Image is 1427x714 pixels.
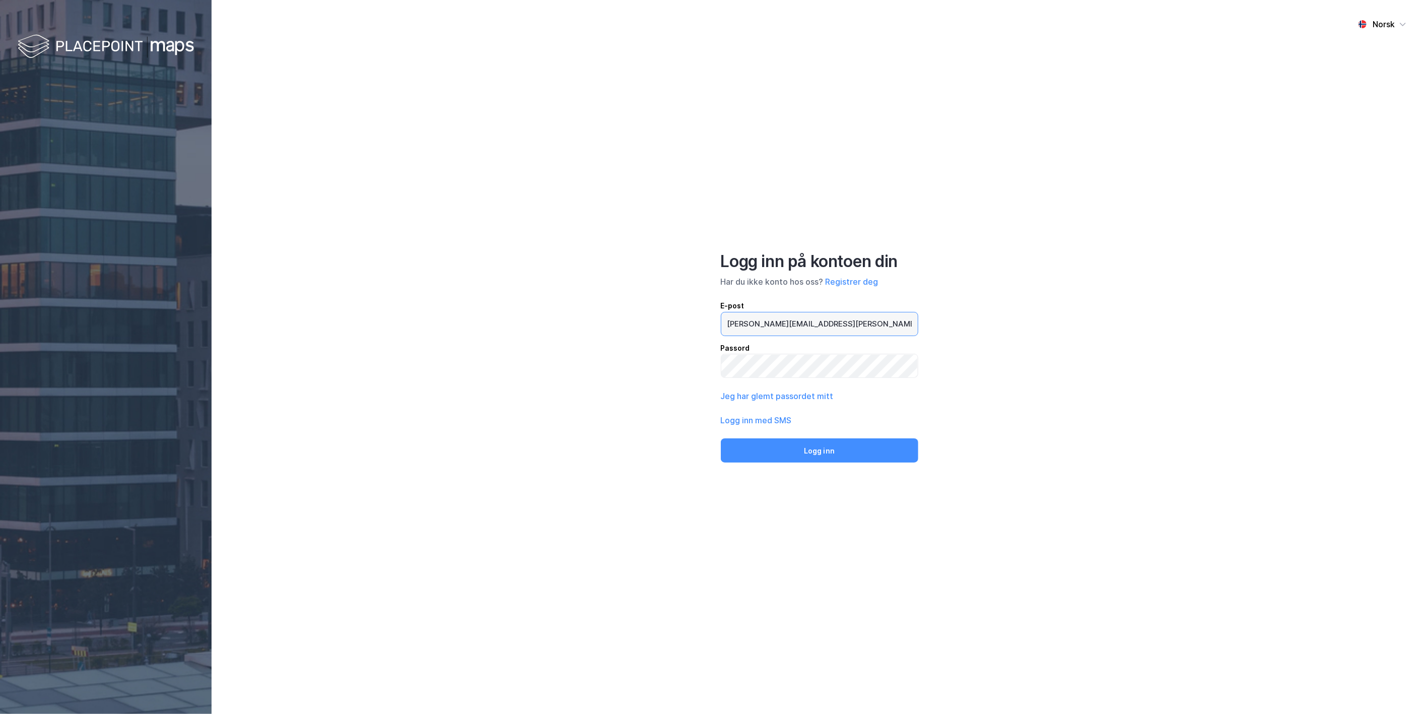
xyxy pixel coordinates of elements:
[721,276,918,288] div: Har du ikke konto hos oss?
[721,251,918,272] div: Logg inn på kontoen din
[721,342,918,354] div: Passord
[721,300,918,312] div: E-post
[826,276,878,288] button: Registrer deg
[18,32,194,62] img: logo-white.f07954bde2210d2a523dddb988cd2aa7.svg
[1377,666,1427,714] iframe: Chat Widget
[721,414,792,426] button: Logg inn med SMS
[721,390,834,402] button: Jeg har glemt passordet mitt
[721,438,918,463] button: Logg inn
[1373,18,1395,30] div: Norsk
